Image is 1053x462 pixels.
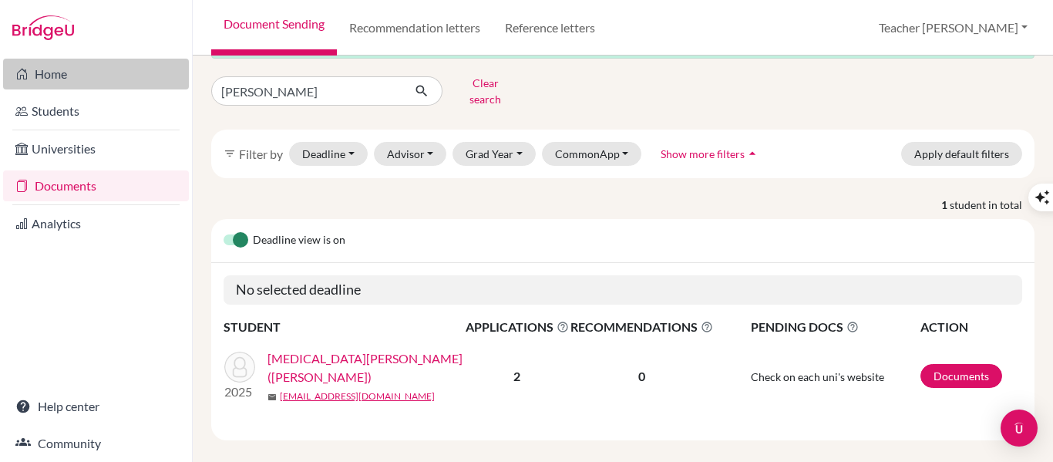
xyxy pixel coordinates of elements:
button: Deadline [289,142,368,166]
span: APPLICATIONS [466,318,569,336]
a: Students [3,96,189,126]
button: Advisor [374,142,447,166]
a: Documents [3,170,189,201]
button: Apply default filters [901,142,1022,166]
a: Home [3,59,189,89]
button: Grad Year [452,142,536,166]
a: Documents [920,364,1002,388]
span: student in total [950,197,1034,213]
h5: No selected deadline [224,275,1022,305]
i: arrow_drop_up [745,146,760,161]
img: Tao, Brian Bunraksa (Brian) [224,352,255,383]
a: [MEDICAL_DATA][PERSON_NAME] ([PERSON_NAME]) [267,349,476,386]
button: Show more filtersarrow_drop_up [648,142,773,166]
a: Analytics [3,208,189,239]
button: Teacher [PERSON_NAME] [872,13,1034,42]
strong: 1 [941,197,950,213]
th: STUDENT [224,317,465,337]
b: 2 [513,369,520,383]
div: Open Intercom Messenger [1001,410,1038,447]
span: Show more filters [661,147,745,160]
th: ACTION [920,317,1022,337]
a: Community [3,428,189,459]
span: PENDING DOCS [751,318,919,336]
input: Find student by name... [211,76,402,106]
button: Clear search [442,71,528,111]
a: Universities [3,133,189,164]
button: CommonApp [542,142,642,166]
a: [EMAIL_ADDRESS][DOMAIN_NAME] [280,389,435,403]
img: Bridge-U [12,15,74,40]
span: mail [267,393,277,402]
span: RECOMMENDATIONS [570,318,713,336]
p: 2025 [224,383,255,401]
i: filter_list [224,147,236,160]
p: 0 [570,367,713,386]
span: Filter by [239,147,283,161]
a: Help center [3,391,189,422]
span: Check on each uni's website [751,370,884,383]
span: Deadline view is on [253,231,345,250]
